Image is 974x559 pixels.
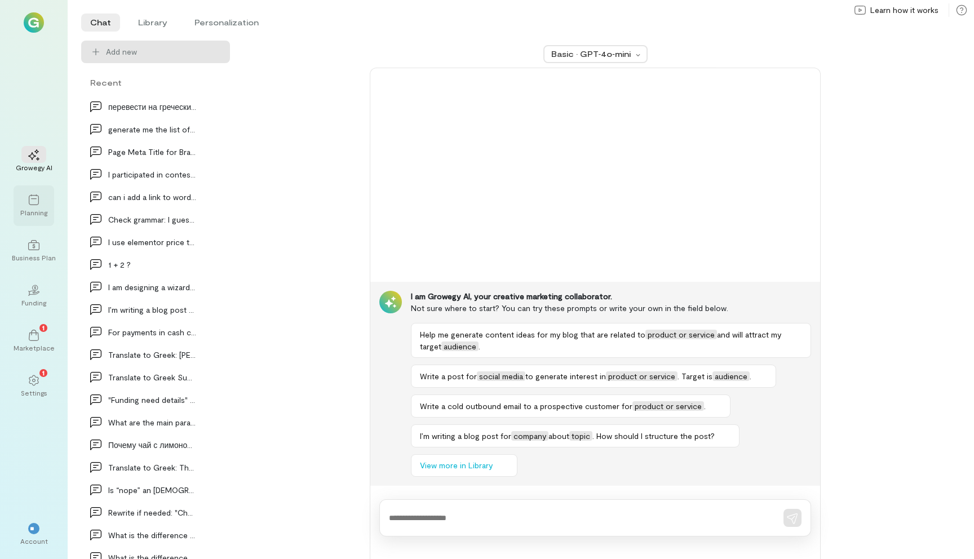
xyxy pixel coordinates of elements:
div: Funding [21,298,46,307]
a: Funding [14,276,54,316]
a: Settings [14,366,54,406]
div: Settings [21,388,47,397]
span: product or service [632,401,704,411]
div: I am Growegy AI, your creative marketing collaborator. [411,291,811,302]
button: View more in Library [411,454,517,477]
div: Account [20,536,48,545]
span: topic [569,431,592,441]
div: Translate to Greek: [PERSON_NAME] Court Administrative Com… [108,349,196,361]
div: For payments in cash contact [PERSON_NAME] at [GEOGRAPHIC_DATA]… [108,326,196,338]
span: View more in Library [420,460,493,471]
div: Page Meta Title for Brand [108,146,196,158]
span: product or service [606,371,678,381]
span: audience [441,341,479,351]
span: Write a post for [420,371,477,381]
div: Почему чай с лимоном вкуснее? [108,439,196,451]
div: Translate to Greek: The external lift door clos… [108,462,196,473]
button: Help me generate content ideas for my blog that are related toproduct or serviceand will attract ... [411,323,811,358]
div: Planning [20,208,47,217]
div: Growegy AI [16,163,52,172]
span: 1 [42,367,45,378]
span: Write a cold outbound email to a prospective customer for [420,401,632,411]
div: Check grammar: I guess I have some relevant exper… [108,214,196,225]
button: I’m writing a blog post forcompanyabouttopic. How should I structure the post? [411,424,740,447]
span: Learn how it works [870,5,938,16]
button: Write a cold outbound email to a prospective customer forproduct or service. [411,394,730,418]
span: Help me generate content ideas for my blog that are related to [420,330,645,339]
span: . [704,401,706,411]
div: "Funding need details" or "Funding needs details"? [108,394,196,406]
span: . [750,371,751,381]
span: product or service [645,330,717,339]
button: Write a post forsocial mediato generate interest inproduct or service. Target isaudience. [411,365,776,388]
div: Business Plan [12,253,56,262]
span: . Target is [678,371,712,381]
li: Library [129,14,176,32]
li: Personalization [185,14,268,32]
span: about [548,431,569,441]
span: Add new [106,46,137,57]
div: перевести на греческий и английский и : При расс… [108,101,196,113]
div: Marketplace [14,343,55,352]
span: company [511,431,548,441]
div: I am designing a wizard that helps the new user t… [108,281,196,293]
span: . How should I structure the post? [592,431,715,441]
div: What is the difference between απολυση and αφυπηρ… [108,529,196,541]
a: Marketplace [14,321,54,361]
div: Basic · GPT‑4o‑mini [551,48,632,60]
span: I’m writing a blog post for [420,431,511,441]
span: 1 [42,322,45,332]
li: Chat [81,14,120,32]
div: generate me the list of 35 top countries by size [108,123,196,135]
div: Rewrite if needed: "Changing company name here ha… [108,507,196,518]
div: I participated in contest on codeforces, the cont… [108,168,196,180]
div: Not sure where to start? You can try these prompts or write your own in the field below. [411,302,811,314]
div: 1 + 2 ? [108,259,196,270]
a: Business Plan [14,230,54,271]
div: I use elementor price table, can I get the plan s… [108,236,196,248]
span: . [479,341,480,351]
span: to generate interest in [525,371,606,381]
a: Growegy AI [14,140,54,181]
span: audience [712,371,750,381]
span: social media [477,371,525,381]
div: can i add a link to wordpress wpforms checkbox fi… [108,191,196,203]
div: What are the main parameters when describing the… [108,416,196,428]
div: Recent [81,77,230,88]
div: Translate to Greek Subject: Offer for fixing the… [108,371,196,383]
div: I’m writing a blog post for company about topic.… [108,304,196,316]
div: Is “nope” an [DEMOGRAPHIC_DATA] or [DEMOGRAPHIC_DATA]? [108,484,196,496]
a: Planning [14,185,54,226]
